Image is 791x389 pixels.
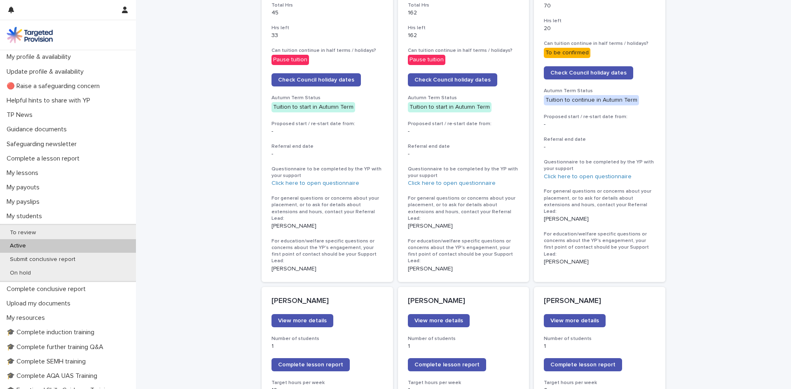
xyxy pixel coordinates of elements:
p: My payouts [3,184,46,191]
a: Complete lesson report [544,358,622,371]
p: 70 [544,2,655,9]
span: View more details [278,318,327,324]
h3: Target hours per week [408,380,520,386]
p: 🎓 Complete further training Q&A [3,343,110,351]
h3: For general questions or concerns about your placement, or to ask for details about extensions an... [271,195,383,222]
span: Check Council holiday dates [414,77,491,83]
div: Tuition to continue in Autumn Term [544,95,639,105]
p: Submit conclusive report [3,256,82,263]
h3: Can tuition continue in half terms / holidays? [271,47,383,54]
p: Guidance documents [3,126,73,133]
p: - [544,144,655,151]
p: Complete a lesson report [3,155,86,163]
h3: Proposed start / re-start date from: [408,121,520,127]
h3: Target hours per week [544,380,655,386]
p: TP News [3,111,39,119]
p: [PERSON_NAME] [408,223,520,230]
p: Helpful hints to share with YP [3,97,97,105]
div: Tuition to start in Autumn Term [408,102,491,112]
p: - [408,128,520,135]
p: Active [3,242,33,249]
a: Complete lesson report [408,358,486,371]
h3: Questionnaire to be completed by the YP with your support [271,166,383,179]
h3: Number of students [544,335,655,342]
h3: Autumn Term Status [271,95,383,101]
p: To review [3,229,42,236]
p: 🎓 Complete AQA UAS Training [3,372,104,380]
span: Complete lesson report [414,362,480,368]
a: Click here to open questionnaire [271,180,359,186]
h3: Hrs left [544,18,655,24]
p: 20 [544,25,655,32]
span: View more details [414,318,463,324]
p: 1 [408,343,520,350]
p: 33 [271,32,383,39]
p: My profile & availability [3,53,77,61]
span: Check Council holiday dates [278,77,354,83]
h3: Proposed start / re-start date from: [544,114,655,120]
h3: For education/welfare specific questions or concerns about the YP's engagement, your first point ... [544,231,655,258]
h3: Proposed start / re-start date from: [271,121,383,127]
h3: Can tuition continue in half terms / holidays? [408,47,520,54]
h3: For education/welfare specific questions or concerns about the YP's engagement, your first point ... [408,238,520,265]
img: M5nRWzHhSzIhMunXDL62 [7,27,53,43]
a: Complete lesson report [271,358,350,371]
h3: For education/welfare specific questions or concerns about the YP's engagement, your first point ... [271,238,383,265]
p: 162 [408,9,520,16]
a: Check Council holiday dates [544,66,633,79]
a: Click here to open questionnaire [544,174,632,179]
p: Upload my documents [3,300,77,307]
h3: Autumn Term Status [544,88,655,94]
p: 162 [408,32,520,39]
p: Update profile & availability [3,68,90,76]
h3: For general questions or concerns about your placement, or to ask for details about extensions an... [544,188,655,215]
a: Click here to open questionnaire [408,180,496,186]
span: Complete lesson report [278,362,343,368]
h3: Can tuition continue in half terms / holidays? [544,40,655,47]
span: View more details [550,318,599,324]
p: My lessons [3,169,45,177]
h3: Referral end date [544,136,655,143]
p: 45 [271,9,383,16]
p: - [408,151,520,158]
p: [PERSON_NAME] [271,266,383,273]
a: View more details [271,314,333,327]
p: 1 [544,343,655,350]
p: 🎓 Complete induction training [3,328,101,336]
div: To be confirmed [544,48,590,58]
h3: Questionnaire to be completed by the YP with your support [544,159,655,172]
h3: Number of students [271,335,383,342]
a: View more details [544,314,606,327]
h3: Target hours per week [271,380,383,386]
p: [PERSON_NAME] [544,297,655,306]
p: [PERSON_NAME] [271,297,383,306]
h3: Referral end date [271,143,383,150]
div: Pause tuition [408,55,445,65]
a: Check Council holiday dates [271,73,361,86]
p: - [271,128,383,135]
p: - [271,151,383,158]
h3: Hrs left [408,25,520,31]
h3: Referral end date [408,143,520,150]
a: View more details [408,314,470,327]
p: [PERSON_NAME] [544,216,655,223]
h3: Total Hrs [408,2,520,9]
p: My resources [3,314,51,322]
p: 1 [271,343,383,350]
span: Complete lesson report [550,362,615,368]
p: Safeguarding newsletter [3,140,83,148]
a: Check Council holiday dates [408,73,497,86]
p: Complete conclusive report [3,285,92,293]
p: 🔴 Raise a safeguarding concern [3,82,106,90]
p: My payslips [3,198,46,206]
h3: Autumn Term Status [408,95,520,101]
span: Check Council holiday dates [550,70,627,76]
h3: Total Hrs [271,2,383,9]
p: [PERSON_NAME] [271,223,383,230]
p: [PERSON_NAME] [408,297,520,306]
p: [PERSON_NAME] [544,259,655,266]
div: Pause tuition [271,55,309,65]
h3: Number of students [408,335,520,342]
p: [PERSON_NAME] [408,266,520,273]
div: Tuition to start in Autumn Term [271,102,355,112]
